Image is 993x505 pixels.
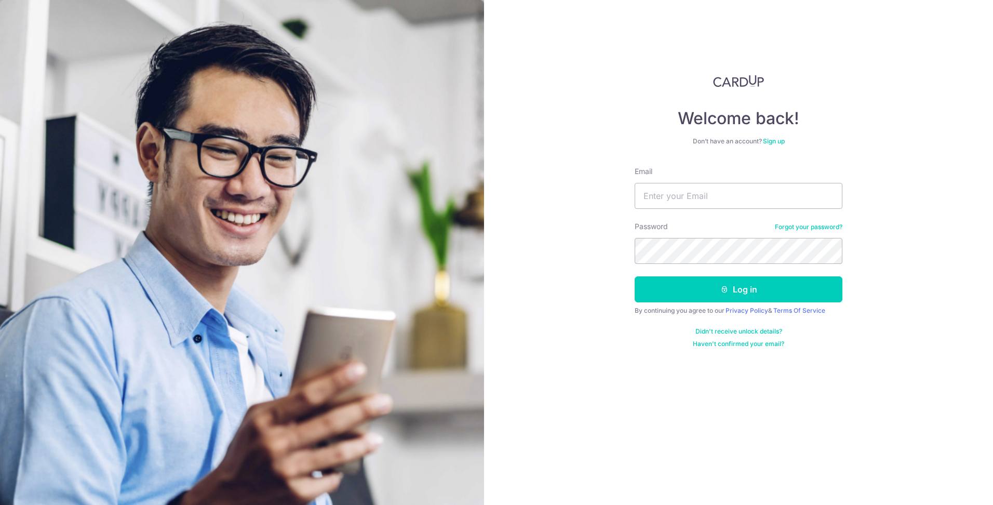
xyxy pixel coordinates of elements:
div: Don’t have an account? [635,137,842,145]
label: Password [635,221,668,232]
a: Privacy Policy [726,307,768,314]
img: CardUp Logo [713,75,764,87]
a: Didn't receive unlock details? [695,327,782,336]
a: Forgot your password? [775,223,842,231]
h4: Welcome back! [635,108,842,129]
a: Terms Of Service [773,307,825,314]
a: Haven't confirmed your email? [693,340,784,348]
a: Sign up [763,137,785,145]
label: Email [635,166,652,177]
input: Enter your Email [635,183,842,209]
div: By continuing you agree to our & [635,307,842,315]
button: Log in [635,276,842,302]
